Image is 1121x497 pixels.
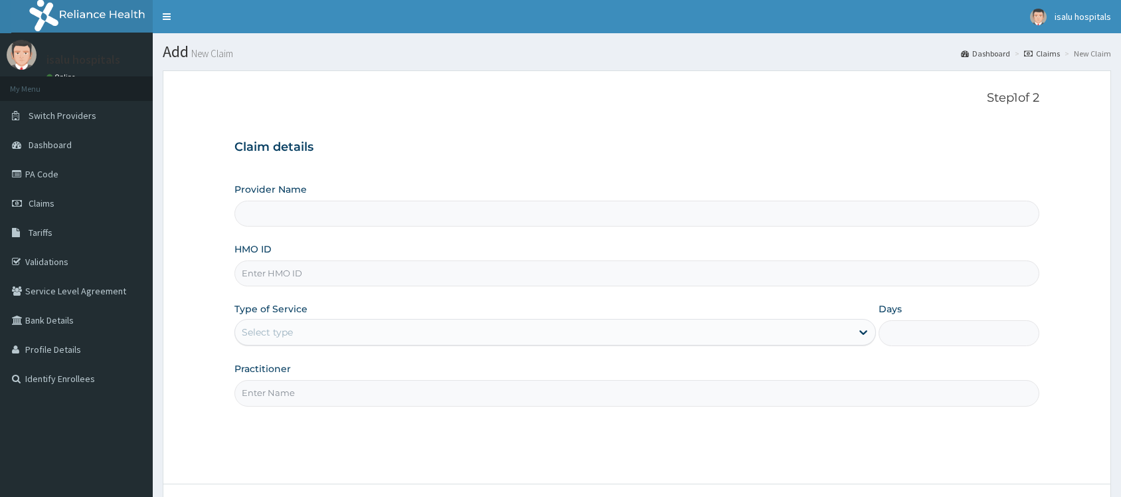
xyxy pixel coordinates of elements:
p: isalu hospitals [46,54,120,66]
span: Tariffs [29,227,52,239]
small: New Claim [189,49,233,58]
span: Switch Providers [29,110,96,122]
input: Enter Name [234,380,1039,406]
span: Claims [29,197,54,209]
img: User Image [7,40,37,70]
label: Days [879,302,902,316]
a: Dashboard [961,48,1010,59]
img: User Image [1030,9,1047,25]
label: Provider Name [234,183,307,196]
li: New Claim [1061,48,1111,59]
span: Dashboard [29,139,72,151]
h1: Add [163,43,1111,60]
label: Practitioner [234,362,291,375]
div: Select type [242,326,293,339]
a: Claims [1024,48,1060,59]
label: Type of Service [234,302,307,316]
input: Enter HMO ID [234,260,1039,286]
a: Online [46,72,78,82]
p: Step 1 of 2 [234,91,1039,106]
h3: Claim details [234,140,1039,155]
span: isalu hospitals [1055,11,1111,23]
label: HMO ID [234,243,272,256]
